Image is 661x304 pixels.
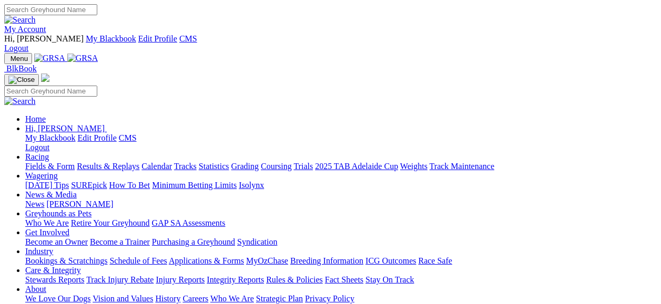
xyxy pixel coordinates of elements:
div: Industry [25,256,657,266]
a: We Love Our Dogs [25,294,90,303]
a: Racing [25,152,49,161]
button: Toggle navigation [4,74,39,86]
a: Greyhounds as Pets [25,209,91,218]
a: Industry [25,247,53,256]
a: Statistics [199,162,229,171]
a: 2025 TAB Adelaide Cup [315,162,398,171]
a: CMS [179,34,197,43]
a: Trials [293,162,313,171]
a: Care & Integrity [25,266,81,275]
a: Home [25,114,46,123]
a: Edit Profile [78,133,117,142]
a: My Account [4,25,46,34]
a: Calendar [141,162,172,171]
div: About [25,294,657,303]
a: BlkBook [4,64,37,73]
a: Fact Sheets [325,275,363,284]
a: Results & Replays [77,162,139,171]
a: Tracks [174,162,197,171]
a: SUREpick [71,181,107,190]
a: History [155,294,180,303]
a: Who We Are [25,218,69,227]
a: Hi, [PERSON_NAME] [25,124,107,133]
a: Vision and Values [93,294,153,303]
a: MyOzChase [246,256,288,265]
a: News [25,200,44,208]
a: Purchasing a Greyhound [152,237,235,246]
a: Retire Your Greyhound [71,218,150,227]
a: Track Maintenance [430,162,494,171]
a: Rules & Policies [266,275,323,284]
a: Schedule of Fees [109,256,167,265]
a: Integrity Reports [207,275,264,284]
a: Privacy Policy [305,294,354,303]
a: [DATE] Tips [25,181,69,190]
a: My Blackbook [25,133,76,142]
a: Breeding Information [290,256,363,265]
a: Bookings & Scratchings [25,256,107,265]
span: BlkBook [6,64,37,73]
span: Hi, [PERSON_NAME] [25,124,105,133]
a: About [25,285,46,293]
a: Stewards Reports [25,275,84,284]
div: Care & Integrity [25,275,657,285]
img: Search [4,97,36,106]
img: Close [8,76,35,84]
a: Careers [182,294,208,303]
div: Racing [25,162,657,171]
a: Weights [400,162,428,171]
div: Greyhounds as Pets [25,218,657,228]
a: Become a Trainer [90,237,150,246]
a: Race Safe [418,256,452,265]
input: Search [4,86,97,97]
a: GAP SA Assessments [152,218,226,227]
a: My Blackbook [86,34,136,43]
a: Who We Are [210,294,254,303]
a: Track Injury Rebate [86,275,154,284]
a: Injury Reports [156,275,205,284]
a: Logout [4,44,28,53]
a: Stay On Track [365,275,414,284]
a: News & Media [25,190,77,199]
a: Syndication [237,237,277,246]
a: How To Bet [109,181,150,190]
a: [PERSON_NAME] [46,200,113,208]
input: Search [4,4,97,15]
div: Hi, [PERSON_NAME] [25,133,657,152]
a: Applications & Forms [169,256,244,265]
a: Coursing [261,162,292,171]
a: Get Involved [25,228,69,237]
a: Grading [231,162,259,171]
div: Wagering [25,181,657,190]
a: Become an Owner [25,237,88,246]
a: Fields & Form [25,162,75,171]
img: Search [4,15,36,25]
span: Menu [11,55,28,62]
img: GRSA [34,54,65,63]
span: Hi, [PERSON_NAME] [4,34,84,43]
img: GRSA [67,54,98,63]
a: Edit Profile [138,34,177,43]
button: Toggle navigation [4,53,32,64]
a: Logout [25,143,49,152]
a: Minimum Betting Limits [152,181,237,190]
div: News & Media [25,200,657,209]
div: Get Involved [25,237,657,247]
a: Strategic Plan [256,294,303,303]
a: Wagering [25,171,58,180]
img: logo-grsa-white.png [41,74,49,82]
a: CMS [119,133,137,142]
a: ICG Outcomes [365,256,416,265]
a: Isolynx [239,181,264,190]
div: My Account [4,34,657,53]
